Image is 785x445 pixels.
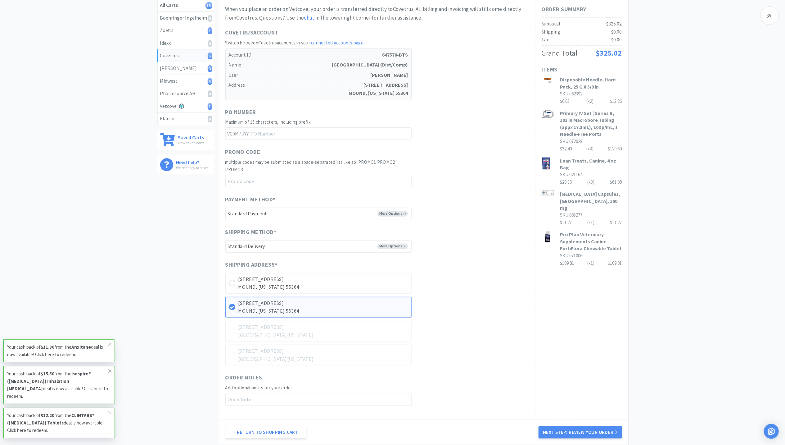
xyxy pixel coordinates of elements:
img: 2282e2bdeccd4f1ab34a32278993e771_289101.png [542,76,554,85]
span: Promo Code [225,148,260,157]
p: We're happy to assist! [176,165,210,171]
strong: $11.80 [41,344,54,350]
span: SKU: 072029 [560,138,583,144]
div: $11.27 [610,219,622,226]
h1: Items [542,65,622,74]
i: 5 [208,78,212,85]
div: When you place an order on Vetcove, your order is transferred directly to Covetrus . All billing ... [225,5,529,22]
h3: Primary IV Set | Series B, 103 in Macrobore Tubing (appx 17.3mL), 10Dp/mL, 1 Needle-Free Ports [560,110,622,138]
span: SKU: 085277 [560,212,583,218]
i: 1 [208,27,212,34]
a: Midwest5 [157,75,214,88]
div: (x 4 ) [586,145,593,153]
a: Zoetis1 [157,24,214,37]
p: Your cash back of from the deal is now available! Click here to redeem. [7,370,108,400]
div: Open Intercom Messenger [764,424,779,439]
a: Idexx0 [157,37,214,50]
p: Your cash back of from the deal is now available! Click here to redeem. [7,343,108,358]
i: 1 [208,103,212,110]
img: d445e0d6c4b04263b93e1b0f2067a08a_386106.png [542,110,554,118]
span: PO Number [225,108,256,117]
i: 0 [208,40,212,47]
span: Maximum of 15 characters, including prefix. [225,119,312,125]
img: 9982e208022f4f48ad6edf3be5797340_351102.png [542,231,554,243]
p: [STREET_ADDRESS] [238,275,408,283]
h6: Saved Carts [178,133,204,140]
h1: Covetrus Account [225,28,412,37]
h2: Switch between Covetrus accounts in your . [225,39,412,47]
div: $61.08 [610,178,622,186]
i: 0 [208,90,212,97]
div: Subtotal [542,20,561,28]
div: [PERSON_NAME] [160,64,211,72]
strong: Isospire® ([MEDICAL_DATA]) Inhalation [MEDICAL_DATA] [7,371,91,392]
input: Promo Code [225,175,412,187]
div: $129.60 [608,145,622,153]
span: Add optional notes for your order. [225,385,293,391]
div: Boehringer Ingelheim [160,14,211,22]
a: chat [304,14,314,21]
button: Next Step: Review Your Order [539,426,622,438]
span: SKU: 062392 [560,91,583,97]
div: (x 2 ) [586,98,593,105]
span: Order Notes [225,373,263,382]
div: Vetcove [160,102,211,110]
strong: [STREET_ADDRESS] MOUND, [US_STATE] 55364 [349,81,408,97]
h3: Pro Plan Veterinary Supplements Canine FortiFlora Chewable Tablet [560,231,622,252]
div: $13.26 [610,98,622,105]
div: $109.81 [608,259,622,267]
span: Shipping Method * [225,228,277,237]
div: (x 1 ) [588,259,595,267]
div: (x 1 ) [588,219,595,226]
strong: 647570-BTS [382,51,408,59]
h5: User [229,70,408,80]
div: (x 3 ) [588,178,595,186]
a: Covetrus5 [157,49,214,62]
span: VC0M7UYY [225,128,250,140]
div: $20.36 [560,178,622,186]
div: $11.27 [560,219,622,226]
p: MOUND, [US_STATE] 55364 [238,307,408,315]
a: Pharmsource AH0 [157,87,214,100]
a: Saved CartsView saved carts [157,130,214,150]
i: 5 [208,53,212,59]
div: Elanco [160,115,211,123]
div: Shipping [542,28,561,36]
span: multiple codes may be submitted as a space-separated list like so: PROMO1 PROMO2 PROMO3 [225,159,395,172]
a: connected accounts page [311,40,363,46]
div: $32.40 [560,145,622,153]
h5: Name [229,60,408,70]
input: PO Number [225,127,412,140]
i: 0 [208,15,212,22]
div: Zoetis [160,26,211,34]
div: Midwest [160,77,211,85]
div: $6.63 [560,98,622,105]
p: Your cash back of from the deal is now available! Click here to redeem. [7,412,108,434]
p: [STREET_ADDRESS] [238,347,408,355]
h1: Order Summary [542,5,622,14]
h6: Need help? [176,158,210,165]
span: SKU: 021164 [560,172,583,177]
p: [STREET_ADDRESS] [238,323,408,331]
span: $0.00 [611,29,622,35]
span: $325.02 [596,48,622,58]
img: ed537a1d4e5e49509db04026153d78b2_29663.png [542,157,551,170]
h3: Disposable Needle, Hard Pack, 25 G X 5/8 in [560,76,622,90]
input: Order Notes [225,393,412,406]
div: Pharmsource AH [160,89,211,98]
div: Tax [542,36,549,44]
div: Grand Total [542,47,578,59]
div: Idexx [160,39,211,47]
h3: Lean Treats, Canine, 4 oz Bag [560,157,622,171]
p: [GEOGRAPHIC_DATA][US_STATE] [238,355,408,363]
i: 15 [205,2,212,9]
strong: [GEOGRAPHIC_DATA] (Dist/Comp) [332,61,408,69]
span: $0.00 [611,36,622,43]
a: Return to Shopping Cart [225,426,306,438]
div: $109.81 [560,259,622,267]
span: Payment Method * [225,195,276,204]
strong: All Carts [160,2,178,8]
strong: [PERSON_NAME] [371,71,408,79]
span: SKU: 071006 [560,253,583,259]
i: 3 [208,65,212,72]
